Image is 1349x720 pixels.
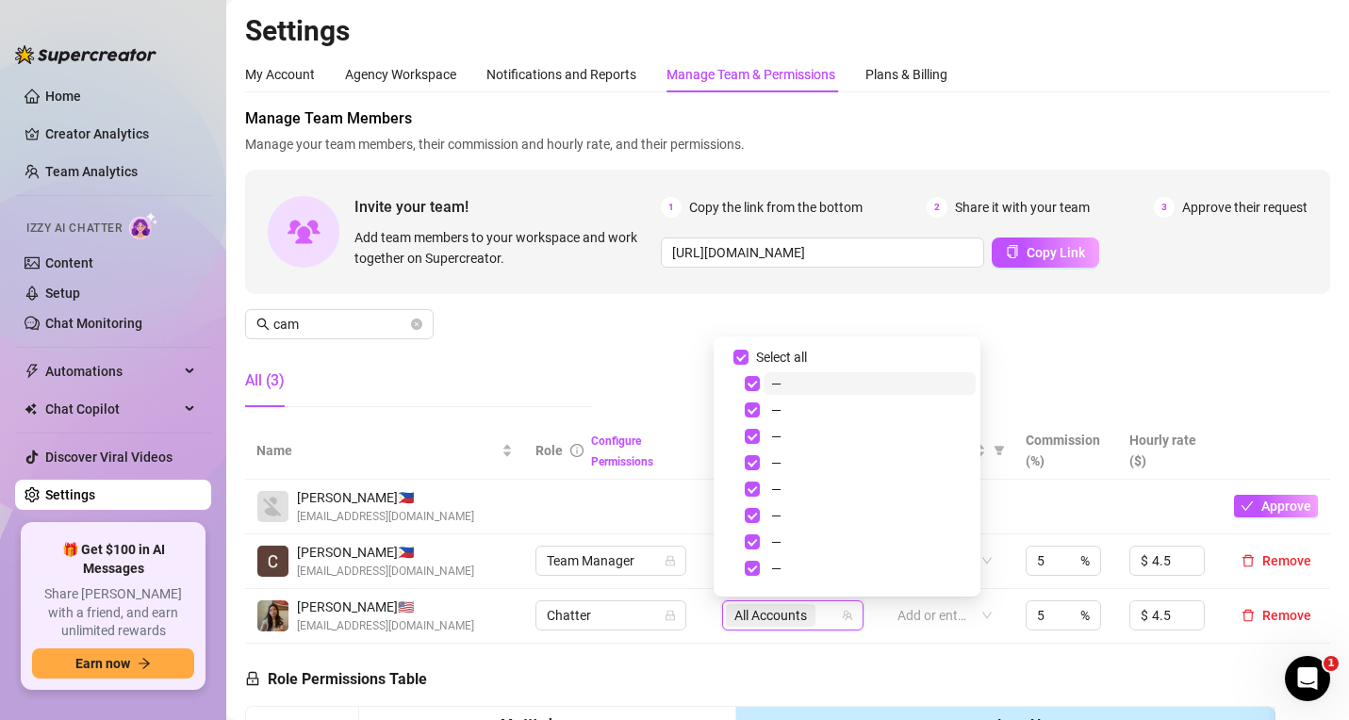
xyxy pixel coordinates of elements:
[256,318,270,331] span: search
[297,508,474,526] span: [EMAIL_ADDRESS][DOMAIN_NAME]
[297,542,474,563] span: [PERSON_NAME] 🇵🇭
[570,444,584,457] span: info-circle
[1261,499,1311,514] span: Approve
[745,561,760,576] span: Select tree node
[297,617,474,635] span: [EMAIL_ADDRESS][DOMAIN_NAME]
[411,319,422,330] button: close-circle
[1285,656,1330,701] iframe: Intercom live chat
[771,402,781,417] span: —
[865,64,947,85] div: Plans & Billing
[138,657,151,670] span: arrow-right
[25,402,37,416] img: Chat Copilot
[245,107,1330,130] span: Manage Team Members
[257,600,288,631] img: Jessieca Gayle Malto
[25,364,40,379] span: thunderbolt
[75,656,130,671] span: Earn now
[745,429,760,444] span: Select tree node
[486,64,636,85] div: Notifications and Reports
[771,534,781,549] span: —
[666,64,835,85] div: Manage Team & Permissions
[45,164,138,179] a: Team Analytics
[771,561,781,576] span: —
[1234,549,1319,572] button: Remove
[1118,422,1223,480] th: Hourly rate ($)
[256,440,498,461] span: Name
[45,119,196,149] a: Creator Analytics
[297,563,474,581] span: [EMAIL_ADDRESS][DOMAIN_NAME]
[15,45,156,64] img: logo-BBDzfeDw.svg
[1182,197,1308,218] span: Approve their request
[245,134,1330,155] span: Manage your team members, their commission and hourly rate, and their permissions.
[661,197,682,218] span: 1
[1241,499,1254,513] span: check
[771,455,781,470] span: —
[726,604,815,627] span: All Accounts
[1154,197,1175,218] span: 3
[1262,608,1311,623] span: Remove
[927,197,947,218] span: 2
[45,89,81,104] a: Home
[749,347,814,368] span: Select all
[245,64,315,85] div: My Account
[1006,245,1019,258] span: copy
[734,605,807,626] span: All Accounts
[665,610,676,621] span: lock
[45,450,173,465] a: Discover Viral Videos
[297,597,474,617] span: [PERSON_NAME] 🇺🇸
[345,64,456,85] div: Agency Workspace
[1242,609,1255,622] span: delete
[745,534,760,549] span: Select tree node
[245,13,1330,49] h2: Settings
[745,402,760,417] span: Select tree node
[745,376,760,391] span: Select tree node
[771,482,781,497] span: —
[257,491,288,522] img: Danilo Camara
[245,671,260,686] span: lock
[297,487,474,508] span: [PERSON_NAME] 🇵🇭
[354,195,661,219] span: Invite your team!
[1324,656,1339,671] span: 1
[245,369,285,392] div: All (3)
[1234,604,1319,627] button: Remove
[535,443,563,458] span: Role
[1242,554,1255,567] span: delete
[547,547,675,575] span: Team Manager
[1014,422,1119,480] th: Commission (%)
[990,436,1009,465] span: filter
[771,429,781,444] span: —
[45,255,93,270] a: Content
[257,546,288,577] img: Camille Delos Santos
[955,197,1090,218] span: Share it with your team
[689,197,863,218] span: Copy the link from the bottom
[994,445,1005,456] span: filter
[591,434,653,468] a: Configure Permissions
[745,508,760,523] span: Select tree node
[771,508,781,523] span: —
[842,610,853,621] span: team
[129,212,158,239] img: AI Chatter
[745,455,760,470] span: Select tree node
[1234,495,1318,517] button: Approve
[45,487,95,502] a: Settings
[354,227,653,269] span: Add team members to your workspace and work together on Supercreator.
[745,482,760,497] span: Select tree node
[32,648,194,679] button: Earn nowarrow-right
[45,394,179,424] span: Chat Copilot
[245,422,524,480] th: Name
[665,555,676,566] span: lock
[992,237,1099,268] button: Copy Link
[1262,553,1311,568] span: Remove
[32,541,194,578] span: 🎁 Get $100 in AI Messages
[1027,245,1085,260] span: Copy Link
[45,356,179,386] span: Automations
[771,376,781,391] span: —
[273,314,407,335] input: Search members
[45,286,80,301] a: Setup
[45,316,142,331] a: Chat Monitoring
[32,585,194,641] span: Share [PERSON_NAME] with a friend, and earn unlimited rewards
[547,601,675,630] span: Chatter
[245,668,427,691] h5: Role Permissions Table
[26,220,122,237] span: Izzy AI Chatter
